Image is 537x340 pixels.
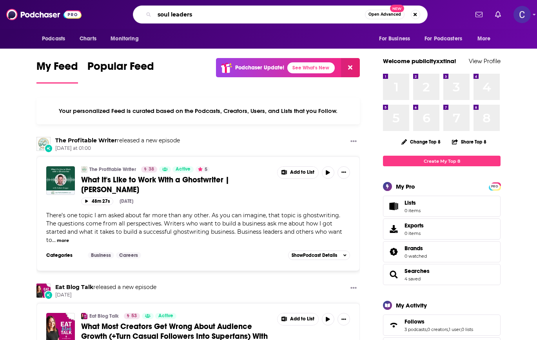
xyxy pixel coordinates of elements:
[81,175,229,195] span: What It's Like to Work With a Ghostwriter | [PERSON_NAME]
[337,166,350,179] button: Show More Button
[89,313,119,319] a: Eat Blog Talk
[141,166,157,173] a: 38
[55,145,180,152] span: [DATE] at 01:00
[347,137,360,147] button: Show More Button
[448,327,449,332] span: ,
[396,302,427,309] div: My Activity
[290,316,314,322] span: Add to List
[55,284,156,291] h3: released a new episode
[405,199,416,206] span: Lists
[405,245,423,252] span: Brands
[21,45,27,52] img: tab_domain_overview_orange.svg
[368,13,401,16] span: Open Advanced
[386,320,401,331] a: Follows
[36,137,51,151] img: The Profitable Writer
[405,199,421,206] span: Lists
[337,313,350,325] button: Show More Button
[396,183,415,190] div: My Pro
[461,327,473,332] a: 0 lists
[347,284,360,293] button: Show More Button
[149,165,154,173] span: 38
[176,165,190,173] span: Active
[390,5,404,12] span: New
[405,276,421,282] a: 4 saved
[42,33,65,44] span: Podcasts
[80,33,96,44] span: Charts
[405,318,425,325] span: Follows
[81,166,87,173] img: The Profitable Writer
[405,222,424,229] span: Exports
[386,201,401,212] span: Lists
[111,33,138,44] span: Monitoring
[133,5,428,24] div: Search podcasts, credits, & more...
[105,31,149,46] button: open menu
[383,241,501,262] span: Brands
[290,169,314,175] span: Add to List
[46,166,75,195] img: What It's Like to Work With a Ghostwriter | Adam Boggs
[55,292,156,298] span: [DATE]
[78,45,84,52] img: tab_keywords_by_traffic_grey.svg
[472,8,486,21] a: Show notifications dropdown
[36,98,360,124] div: Your personalized Feed is curated based on the Podcasts, Creators, Users, and Lists that you Follow.
[55,284,93,291] a: Eat Blog Talk
[87,46,132,51] div: Keywords by Traffic
[472,31,501,46] button: open menu
[6,7,82,22] img: Podchaser - Follow, Share and Rate Podcasts
[87,60,154,84] a: Popular Feed
[158,312,173,320] span: Active
[196,166,210,173] button: 5
[22,13,38,19] div: v 4.0.24
[292,253,337,258] span: Show Podcast Details
[492,8,504,21] a: Show notifications dropdown
[57,237,69,244] button: more
[405,245,427,252] a: Brands
[365,10,405,19] button: Open AdvancedNew
[477,33,491,44] span: More
[36,60,78,78] span: My Feed
[405,253,427,259] a: 0 watched
[405,231,424,236] span: 0 items
[116,252,141,258] a: Careers
[383,264,501,285] span: Searches
[397,137,445,147] button: Change Top 8
[287,62,335,73] a: See What's New
[383,315,501,336] span: Follows
[386,246,401,257] a: Brands
[513,6,531,23] span: Logged in as publicityxxtina
[55,137,117,144] a: The Profitable Writer
[74,31,101,46] a: Charts
[235,64,284,71] p: Podchaser Update!
[36,284,51,298] img: Eat Blog Talk
[426,327,427,332] span: ,
[490,184,499,189] span: PRO
[36,31,75,46] button: open menu
[383,196,501,217] a: Lists
[52,236,56,244] span: ...
[288,251,350,260] button: ShowPodcast Details
[87,60,154,78] span: Popular Feed
[278,167,318,178] button: Show More Button
[379,33,410,44] span: For Business
[46,252,82,258] h3: Categories
[20,20,86,27] div: Domain: [DOMAIN_NAME]
[386,269,401,280] a: Searches
[405,208,421,213] span: 0 items
[30,46,70,51] div: Domain Overview
[81,313,87,319] img: Eat Blog Talk
[36,60,78,84] a: My Feed
[81,175,272,195] a: What It's Like to Work With a Ghostwriter | [PERSON_NAME]
[419,31,474,46] button: open menu
[120,198,133,204] div: [DATE]
[405,267,430,275] a: Searches
[88,252,114,258] a: Business
[386,224,401,235] span: Exports
[131,312,137,320] span: 53
[383,57,456,65] a: Welcome publicityxxtina!
[278,313,318,325] button: Show More Button
[154,8,365,21] input: Search podcasts, credits, & more...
